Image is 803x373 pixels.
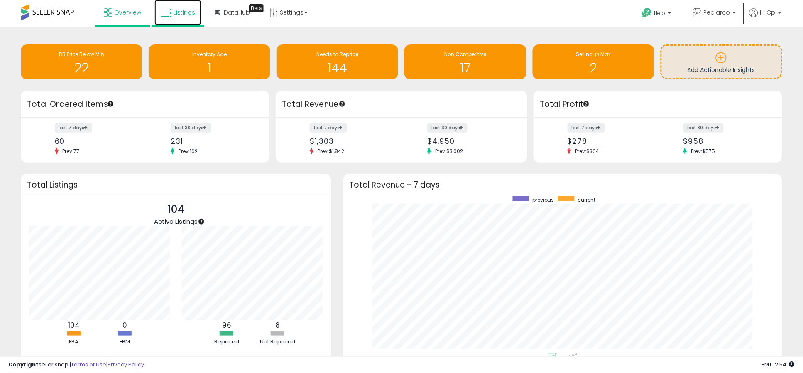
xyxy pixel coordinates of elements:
[49,338,99,346] div: FBA
[431,148,467,155] span: Prev: $3,002
[568,137,652,146] div: $278
[59,51,105,58] span: BB Price Below Min
[122,320,127,330] b: 0
[568,123,605,133] label: last 7 days
[427,137,513,146] div: $4,950
[310,137,395,146] div: $1,303
[55,137,139,146] div: 60
[445,51,487,58] span: Non Competitive
[198,218,205,225] div: Tooltip anchor
[192,51,227,58] span: Inventory Age
[277,44,398,79] a: Needs to Reprice 144
[71,361,106,368] a: Terms of Use
[313,148,348,155] span: Prev: $1,842
[749,8,781,27] a: Hi Cp
[688,66,755,74] span: Add Actionable Insights
[174,8,195,17] span: Listings
[108,361,144,368] a: Privacy Policy
[59,148,84,155] span: Prev: 77
[281,61,394,75] h1: 144
[316,51,358,58] span: Needs to Reprice
[154,217,198,226] span: Active Listings
[21,44,142,79] a: BB Price Below Min 22
[338,100,346,108] div: Tooltip anchor
[154,202,198,217] p: 104
[687,148,720,155] span: Prev: $575
[642,7,652,18] i: Get Help
[578,196,595,203] span: current
[662,46,781,78] a: Add Actionable Insights
[249,4,264,12] div: Tooltip anchor
[540,99,776,110] h3: Total Profit
[350,182,776,188] h3: Total Revenue - 7 days
[683,123,724,133] label: last 30 days
[571,148,604,155] span: Prev: $364
[310,123,347,133] label: last 7 days
[409,61,522,75] h1: 17
[576,51,611,58] span: Selling @ Max
[760,8,776,17] span: Hi Cp
[8,361,39,368] strong: Copyright
[533,44,654,79] a: Selling @ Max 2
[704,8,730,17] span: Pedlarco
[68,320,80,330] b: 104
[171,137,255,146] div: 231
[761,361,795,368] span: 2025-09-10 12:54 GMT
[222,320,231,330] b: 96
[55,123,92,133] label: last 7 days
[25,61,138,75] h1: 22
[537,61,650,75] h1: 2
[583,100,590,108] div: Tooltip anchor
[149,44,270,79] a: Inventory Age 1
[100,338,150,346] div: FBM
[27,182,325,188] h3: Total Listings
[171,123,211,133] label: last 30 days
[683,137,768,146] div: $958
[275,320,280,330] b: 8
[282,99,521,110] h3: Total Revenue
[427,123,468,133] label: last 30 days
[27,99,263,110] h3: Total Ordered Items
[153,61,266,75] h1: 1
[404,44,526,79] a: Non Competitive 17
[654,10,666,17] span: Help
[8,361,144,369] div: seller snap | |
[532,196,554,203] span: previous
[202,338,252,346] div: Repriced
[636,1,680,27] a: Help
[107,100,114,108] div: Tooltip anchor
[253,338,303,346] div: Not Repriced
[174,148,202,155] span: Prev: 162
[114,8,141,17] span: Overview
[224,8,250,17] span: DataHub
